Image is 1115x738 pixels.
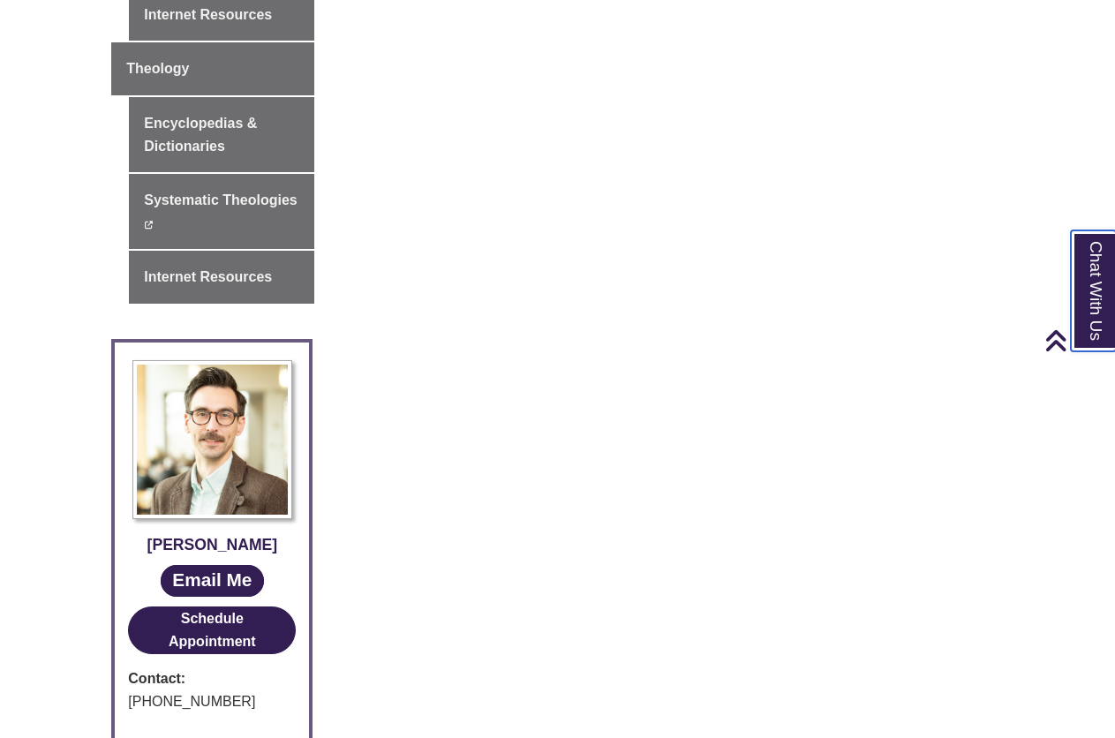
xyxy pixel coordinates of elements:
a: Profile Photo [PERSON_NAME] [128,360,296,558]
a: Internet Resources [129,251,314,304]
span: Theology [126,61,189,76]
i: This link opens in a new window [144,221,154,229]
img: Profile Photo [132,360,292,520]
button: Schedule Appointment [128,606,296,654]
a: Theology [111,42,314,95]
strong: Contact: [128,667,296,690]
a: Back to Top [1044,328,1111,352]
a: Encyclopedias & Dictionaries [129,97,314,172]
div: [PHONE_NUMBER] [128,690,296,713]
a: Systematic Theologies [129,174,314,249]
a: Email Me [161,565,264,596]
div: [PERSON_NAME] [128,532,296,557]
